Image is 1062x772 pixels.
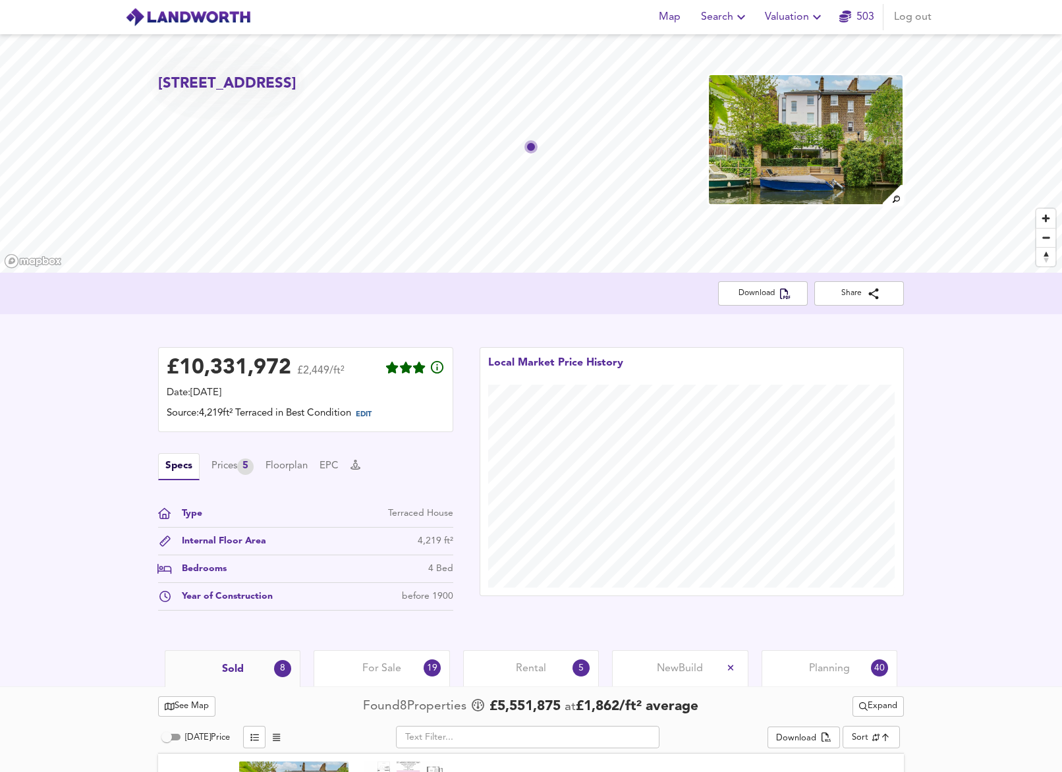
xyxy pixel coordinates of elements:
div: Sort [843,726,900,748]
div: split button [852,696,904,717]
div: Type [171,507,202,520]
div: 5 [237,458,254,475]
div: 4,219 ft² [418,534,453,548]
div: split button [768,727,839,749]
span: Map [654,8,685,26]
div: Bedrooms [171,562,227,576]
a: 503 [839,8,874,26]
div: 8 [274,660,291,677]
button: EPC [320,459,339,474]
span: Search [701,8,749,26]
span: Valuation [765,8,825,26]
span: at [565,701,576,713]
div: Prices [211,458,254,475]
button: See Map [158,696,215,717]
button: Download [718,281,808,306]
div: Source: 4,219ft² Terraced in Best Condition [167,406,445,424]
div: Year of Construction [171,590,273,603]
div: before 1900 [402,590,453,603]
span: Planning [809,661,850,676]
button: Reset bearing to north [1036,247,1055,266]
span: Sold [222,662,244,676]
span: £2,449/ft² [297,366,345,385]
button: 503 [835,4,878,30]
span: Expand [859,699,897,714]
span: [DATE] Price [185,733,230,742]
span: Zoom out [1036,229,1055,247]
button: Log out [889,4,937,30]
img: logo [125,7,251,27]
div: Download [776,731,816,746]
div: 40 [871,659,888,676]
button: Search [696,4,754,30]
div: Sort [852,731,868,744]
div: 5 [573,659,590,676]
div: 4 Bed [428,562,453,576]
span: Download [729,287,797,300]
button: Zoom out [1036,228,1055,247]
span: Reset bearing to north [1036,248,1055,266]
span: See Map [165,699,209,714]
div: Internal Floor Area [171,534,266,548]
h2: [STREET_ADDRESS] [158,74,296,94]
div: Found 8 Propert ies [363,698,470,715]
span: For Sale [362,661,401,676]
button: Valuation [760,4,830,30]
div: Local Market Price History [488,356,623,385]
span: EDIT [356,411,372,418]
span: £ 5,551,875 [489,697,561,717]
div: Date: [DATE] [167,386,445,400]
button: Expand [852,696,904,717]
span: £ 1,862 / ft² average [576,700,698,713]
span: Share [825,287,893,300]
span: Rental [516,661,546,676]
button: Share [814,281,904,306]
div: Terraced House [388,507,453,520]
button: Specs [158,453,200,480]
img: property [708,74,904,206]
img: search [881,183,904,206]
div: £ 10,331,972 [167,358,291,378]
input: Text Filter... [396,726,659,748]
iframe: Intercom live chat [1001,727,1032,759]
button: Zoom in [1036,209,1055,228]
button: Map [648,4,690,30]
span: New Build [657,661,703,676]
a: Mapbox homepage [4,254,62,269]
button: Prices5 [211,458,254,475]
button: Floorplan [265,459,308,474]
button: Download [768,727,839,749]
span: Log out [894,8,932,26]
div: 19 [424,659,441,676]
